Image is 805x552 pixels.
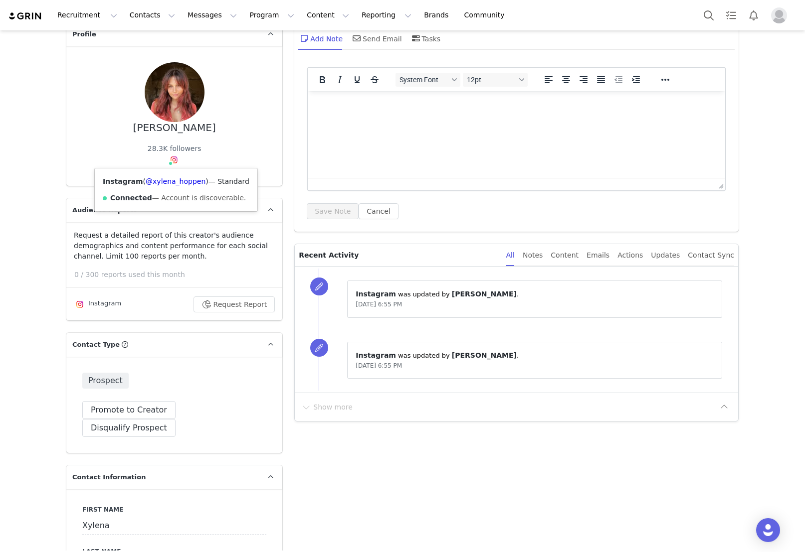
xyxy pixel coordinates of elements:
button: Reporting [356,4,417,26]
div: Send Email [351,26,402,50]
button: Italic [331,73,348,87]
span: [DATE] 6:55 PM [356,362,402,369]
button: Align left [540,73,557,87]
div: Add Note [298,26,343,50]
button: Cancel [359,203,398,219]
span: Audience Reports [72,205,137,215]
div: Press the Up and Down arrow keys to resize the editor. [715,178,725,190]
img: placeholder-profile.jpg [771,7,787,23]
button: Save Note [307,203,359,219]
div: Contact Sync [688,244,734,267]
div: Notes [523,244,543,267]
button: Show more [301,399,353,415]
div: Content [551,244,579,267]
strong: Connected [110,194,152,202]
button: Content [301,4,355,26]
span: Profile [72,29,96,39]
p: Recent Activity [299,244,498,266]
span: System Font [400,76,448,84]
div: [PERSON_NAME] [133,122,216,134]
button: Font sizes [463,73,528,87]
button: Contacts [124,4,181,26]
span: Instagram [356,351,396,359]
button: Request Report [194,296,275,312]
button: Bold [314,73,331,87]
div: Instagram [74,298,121,310]
strong: Instagram [103,177,143,185]
div: Open Intercom Messenger [756,518,780,542]
span: ( ) [143,177,208,185]
div: 28.3K followers [148,143,201,154]
div: Emails [587,244,609,267]
button: Align right [575,73,592,87]
img: instagram.svg [170,156,178,164]
span: [PERSON_NAME] [452,290,517,298]
a: @xylena_hoppen [146,177,205,185]
span: Contact Type [72,340,120,350]
span: [PERSON_NAME] [452,351,517,359]
button: Reveal or hide additional toolbar items [657,73,674,87]
span: — Account is discoverable. [152,194,246,202]
span: Instagram [356,290,396,298]
button: Justify [593,73,609,87]
div: All [506,244,515,267]
a: Community [458,4,515,26]
button: Program [243,4,300,26]
img: 5f398fda-a391-4ccc-a3d8-5cb0a20d901a.jpg [145,62,204,122]
button: Decrease indent [610,73,627,87]
button: Messages [182,4,243,26]
p: ⁨ ⁩ was updated by ⁨ ⁩. [356,350,714,361]
button: Promote to Creator [82,401,176,419]
span: 12pt [467,76,516,84]
span: Prospect [82,373,129,389]
span: [DATE] 6:55 PM [356,301,402,308]
p: 0 / 300 reports used this month [74,270,282,280]
button: Recruitment [51,4,123,26]
button: Disqualify Prospect [82,419,176,437]
button: Fonts [396,73,460,87]
div: Updates [651,244,680,267]
button: Notifications [743,4,765,26]
a: Tasks [720,4,742,26]
iframe: Rich Text Area [308,91,725,178]
button: Increase indent [627,73,644,87]
a: Brands [418,4,457,26]
img: instagram.svg [76,300,84,308]
button: Strikethrough [366,73,383,87]
div: Tasks [410,26,441,50]
img: grin logo [8,11,43,21]
p: Request a detailed report of this creator's audience demographics and content performance for eac... [74,230,275,262]
button: Align center [558,73,575,87]
p: ⁨ ⁩ was updated by ⁨ ⁩. [356,289,714,299]
label: First Name [82,505,266,514]
button: Search [698,4,720,26]
span: — Standard [208,177,249,185]
div: Actions [617,244,643,267]
span: Contact Information [72,472,146,482]
button: Profile [765,7,797,23]
button: Underline [349,73,366,87]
